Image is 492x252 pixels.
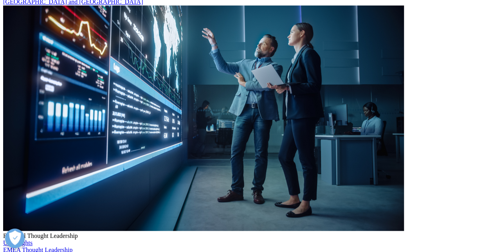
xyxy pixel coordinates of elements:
[3,239,32,246] a: US Insights
[5,229,25,248] button: Open Preferences
[3,5,404,231] img: 2093_analyzing-data-using-big-screen-display-and-laptop.png
[3,232,489,239] div: Regional Thought Leadership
